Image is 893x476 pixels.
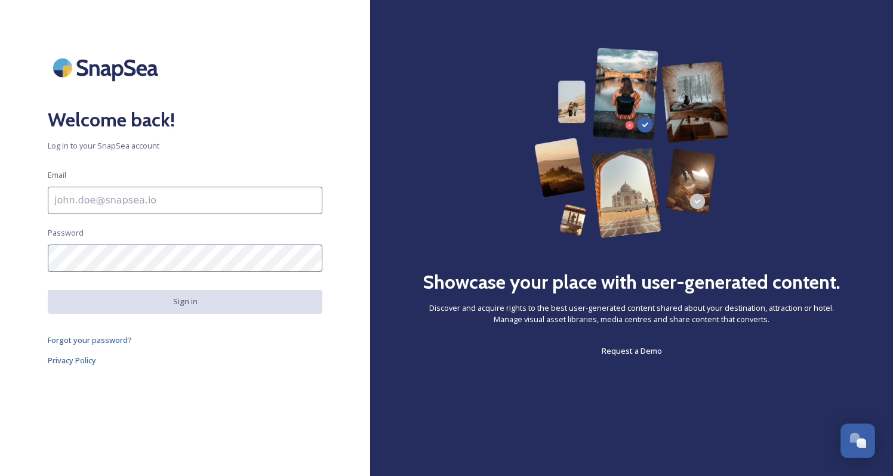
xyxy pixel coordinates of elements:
span: Privacy Policy [48,355,96,366]
a: Request a Demo [602,344,662,358]
span: Discover and acquire rights to the best user-generated content shared about your destination, att... [418,302,845,325]
img: 63b42ca75bacad526042e722_Group%20154-p-800.png [534,48,729,238]
button: Open Chat [840,424,875,458]
a: Forgot your password? [48,333,322,347]
span: Password [48,227,84,239]
a: Privacy Policy [48,353,322,367]
h2: Showcase your place with user-generated content. [423,268,840,296]
span: Email [48,169,66,181]
span: Log in to your SnapSea account [48,140,322,152]
button: Sign in [48,290,322,313]
img: SnapSea Logo [48,48,167,88]
span: Request a Demo [602,345,662,356]
span: Forgot your password? [48,335,132,345]
h2: Welcome back! [48,106,322,134]
input: john.doe@snapsea.io [48,187,322,214]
